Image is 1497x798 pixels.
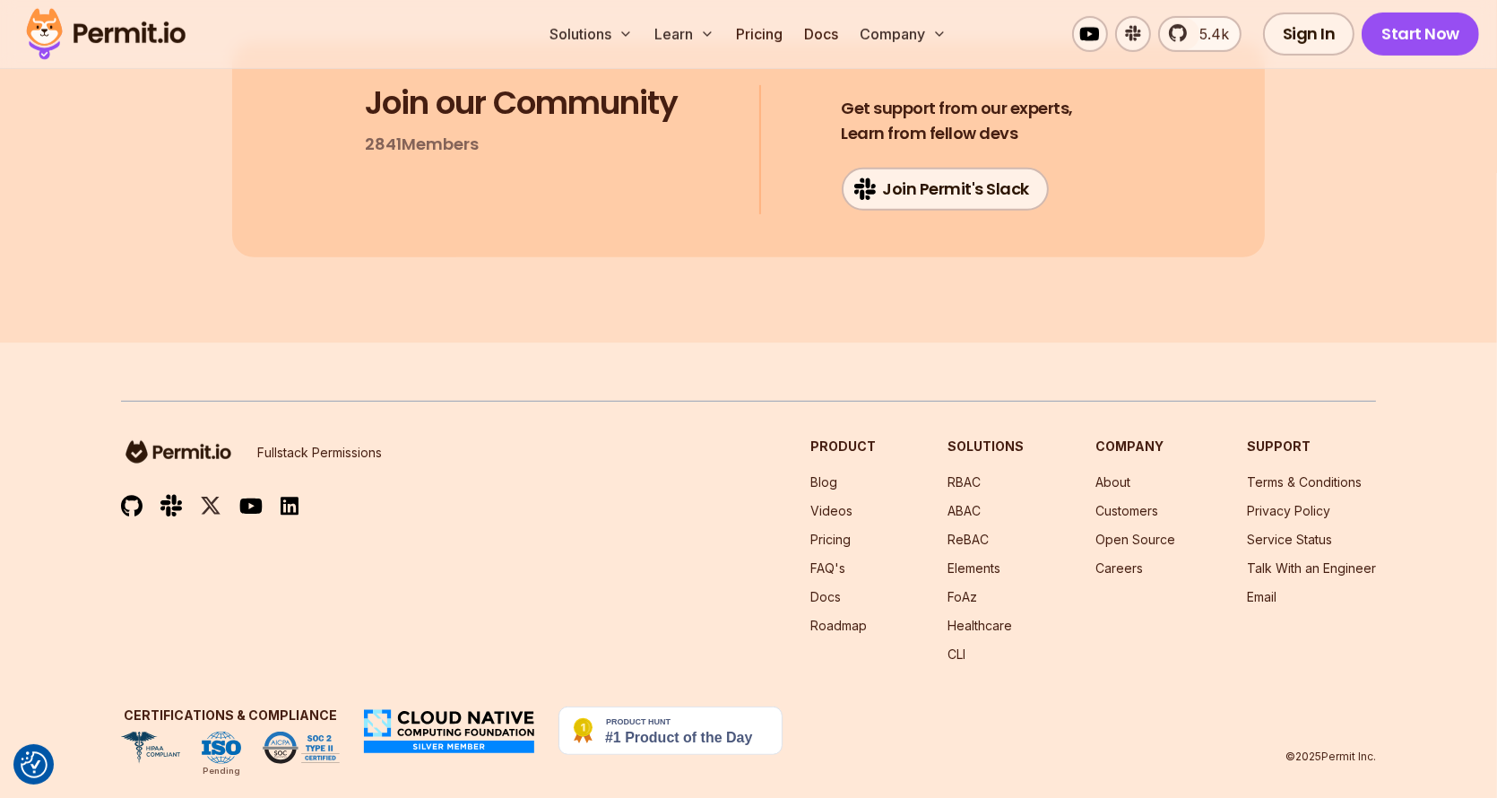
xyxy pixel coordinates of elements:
a: Sign In [1263,13,1355,56]
img: youtube [239,496,263,516]
img: slack [160,493,182,517]
h3: Company [1095,438,1175,455]
a: Videos [810,503,852,518]
h3: Join our Community [366,85,679,121]
h4: Learn from fellow devs [842,96,1074,146]
a: Docs [797,16,845,52]
span: Get support from our experts, [842,96,1074,121]
img: Permit.io - Never build permissions again | Product Hunt [558,707,783,755]
a: Join Permit's Slack [842,168,1050,211]
a: Talk With an Engineer [1247,560,1376,576]
a: Terms & Conditions [1247,474,1362,490]
img: twitter [200,495,221,517]
a: Healthcare [948,618,1012,633]
img: Permit logo [18,4,194,65]
button: Consent Preferences [21,751,48,778]
img: linkedin [281,496,299,516]
a: Start Now [1362,13,1479,56]
a: Roadmap [810,618,867,633]
a: 5.4k [1158,16,1242,52]
button: Solutions [542,16,640,52]
p: Fullstack Permissions [257,444,382,462]
a: CLI [948,646,965,662]
img: github [121,495,143,517]
button: Learn [647,16,722,52]
img: SOC [263,732,340,764]
a: Customers [1095,503,1158,518]
a: Blog [810,474,837,490]
h3: Solutions [948,438,1024,455]
a: FAQ's [810,560,845,576]
a: Pricing [810,532,851,547]
span: 5.4k [1189,23,1229,45]
h3: Product [810,438,876,455]
a: Docs [810,589,841,604]
a: FoAz [948,589,977,604]
p: 2841 Members [366,132,480,157]
a: Elements [948,560,1000,576]
img: ISO [202,732,241,764]
button: Company [852,16,954,52]
h3: Support [1247,438,1376,455]
a: Email [1247,589,1276,604]
img: HIPAA [121,732,180,764]
a: Service Status [1247,532,1332,547]
a: Pricing [729,16,790,52]
a: About [1095,474,1130,490]
img: logo [121,438,236,466]
a: Open Source [1095,532,1175,547]
a: Careers [1095,560,1143,576]
a: RBAC [948,474,981,490]
a: ReBAC [948,532,989,547]
p: © 2025 Permit Inc. [1285,750,1376,764]
a: Privacy Policy [1247,503,1330,518]
img: Revisit consent button [21,751,48,778]
div: Pending [203,764,240,778]
a: ABAC [948,503,981,518]
h3: Certifications & Compliance [121,707,340,724]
